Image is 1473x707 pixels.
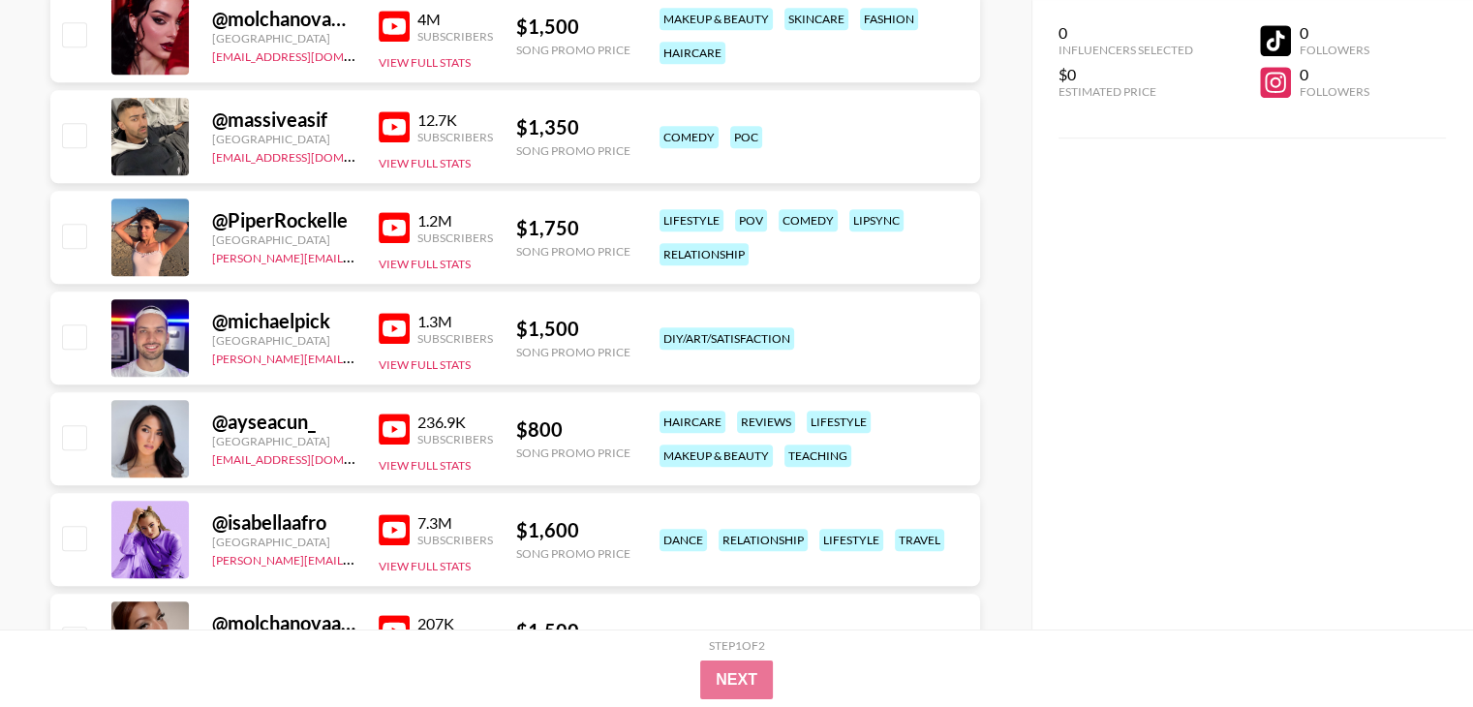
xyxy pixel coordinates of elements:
div: $ 1,500 [516,15,630,39]
div: pov [735,209,767,231]
a: [PERSON_NAME][EMAIL_ADDRESS][DOMAIN_NAME] [212,348,499,366]
a: [EMAIL_ADDRESS][DOMAIN_NAME] [212,46,407,64]
div: @ PiperRockelle [212,208,355,232]
div: [GEOGRAPHIC_DATA] [212,535,355,549]
div: $ 1,600 [516,518,630,542]
div: Followers [1299,84,1368,99]
img: YouTube [379,615,410,646]
div: Song Promo Price [516,244,630,259]
div: 1.2M [417,211,493,231]
div: @ molchanovamua [212,7,355,31]
div: $ 1,350 [516,115,630,139]
div: Subscribers [417,533,493,547]
div: Estimated Price [1059,84,1193,99]
div: 7.3M [417,513,493,533]
div: Followers [1299,43,1368,57]
div: Song Promo Price [516,143,630,158]
div: skincare [784,8,848,30]
div: 1.3M [417,312,493,331]
div: $0 [1059,65,1193,84]
div: Song Promo Price [516,345,630,359]
div: 0 [1059,23,1193,43]
button: View Full Stats [379,458,471,473]
img: YouTube [379,11,410,42]
div: dance [660,529,707,551]
div: relationship [719,529,808,551]
div: @ ayseacun_ [212,410,355,434]
div: 0 [1299,65,1368,84]
div: 0 [1299,23,1368,43]
div: @ isabellaafro [212,510,355,535]
img: YouTube [379,111,410,142]
div: Influencers Selected [1059,43,1193,57]
div: @ molchanovaasmr [212,611,355,635]
img: YouTube [379,414,410,445]
div: [GEOGRAPHIC_DATA] [212,333,355,348]
div: haircare [660,411,725,433]
div: lifestyle [660,209,723,231]
button: View Full Stats [379,257,471,271]
div: haircare [660,42,725,64]
button: Next [700,661,773,699]
div: lifestyle [807,411,871,433]
button: View Full Stats [379,156,471,170]
button: View Full Stats [379,357,471,372]
div: $ 1,500 [516,317,630,341]
img: YouTube [379,313,410,344]
div: Song Promo Price [516,43,630,57]
div: [GEOGRAPHIC_DATA] [212,232,355,247]
div: [GEOGRAPHIC_DATA] [212,132,355,146]
div: Subscribers [417,29,493,44]
div: comedy [660,126,719,148]
div: comedy [779,209,838,231]
div: reviews [737,411,795,433]
a: [PERSON_NAME][EMAIL_ADDRESS][DOMAIN_NAME] [212,549,499,568]
div: lifestyle [819,529,883,551]
div: @ michaelpick [212,309,355,333]
img: YouTube [379,212,410,243]
div: Song Promo Price [516,446,630,460]
div: $ 1,500 [516,619,630,643]
iframe: Drift Widget Chat Controller [1376,610,1450,684]
div: Subscribers [417,130,493,144]
div: poc [730,126,762,148]
div: relationship [660,243,749,265]
div: 207K [417,614,493,633]
a: [EMAIL_ADDRESS][DOMAIN_NAME] [212,146,407,165]
div: 12.7K [417,110,493,130]
div: [GEOGRAPHIC_DATA] [212,434,355,448]
img: YouTube [379,514,410,545]
div: Subscribers [417,331,493,346]
div: Step 1 of 2 [709,638,765,653]
a: [EMAIL_ADDRESS][DOMAIN_NAME] [212,448,407,467]
div: Song Promo Price [516,546,630,561]
div: Subscribers [417,432,493,446]
button: View Full Stats [379,55,471,70]
a: [PERSON_NAME][EMAIL_ADDRESS][DOMAIN_NAME] [212,247,499,265]
div: $ 800 [516,417,630,442]
div: $ 1,750 [516,216,630,240]
div: fashion [860,8,918,30]
div: diy/art/satisfaction [660,327,794,350]
div: travel [895,529,944,551]
button: View Full Stats [379,559,471,573]
div: @ massiveasif [212,108,355,132]
div: Subscribers [417,231,493,245]
div: 236.9K [417,413,493,432]
div: lipsync [849,209,904,231]
div: teaching [784,445,851,467]
div: 4M [417,10,493,29]
div: [GEOGRAPHIC_DATA] [212,31,355,46]
div: makeup & beauty [660,8,773,30]
div: makeup & beauty [660,445,773,467]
